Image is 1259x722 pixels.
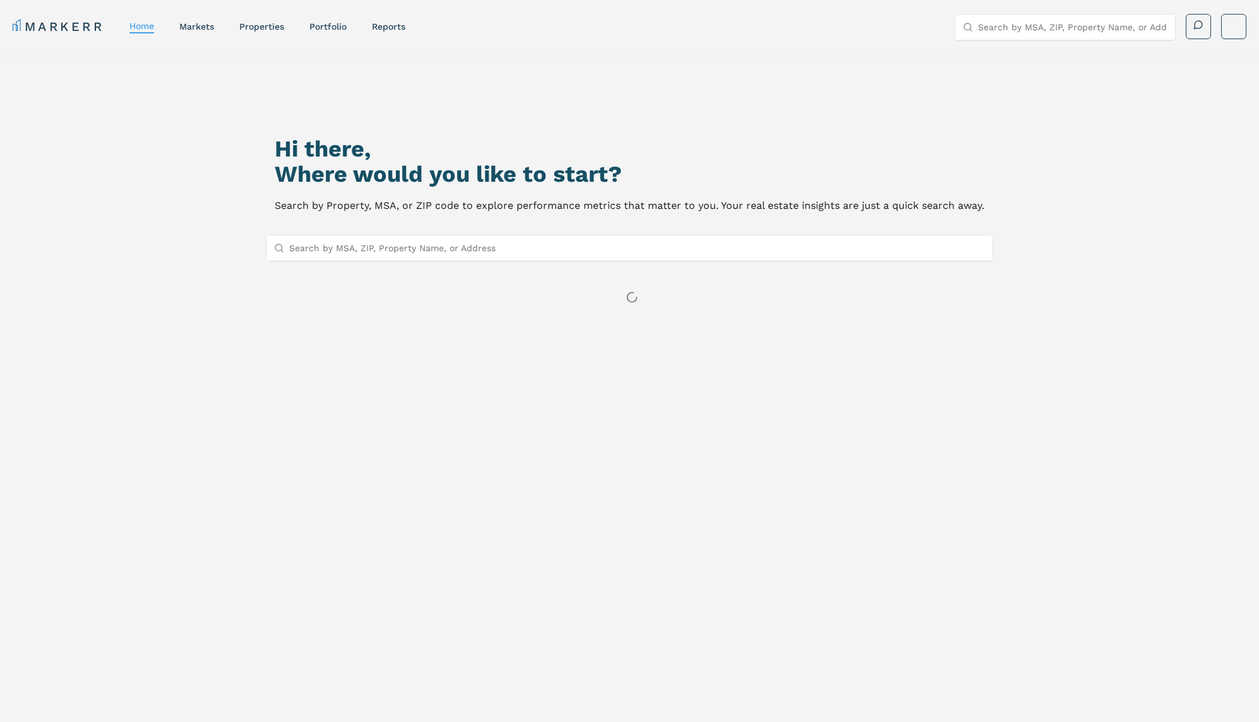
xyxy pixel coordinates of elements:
[239,21,284,32] a: properties
[13,18,104,35] a: MARKERR
[275,197,984,215] p: Search by Property, MSA, or ZIP code to explore performance metrics that matter to you. Your real...
[275,136,984,162] h1: Hi there,
[179,21,214,32] a: markets
[309,21,347,32] a: Portfolio
[129,21,154,31] a: home
[978,15,1167,40] input: Search by MSA, ZIP, Property Name, or Address
[275,162,984,187] h2: Where would you like to start?
[289,235,985,261] input: Search by MSA, ZIP, Property Name, or Address
[372,21,405,32] a: reports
